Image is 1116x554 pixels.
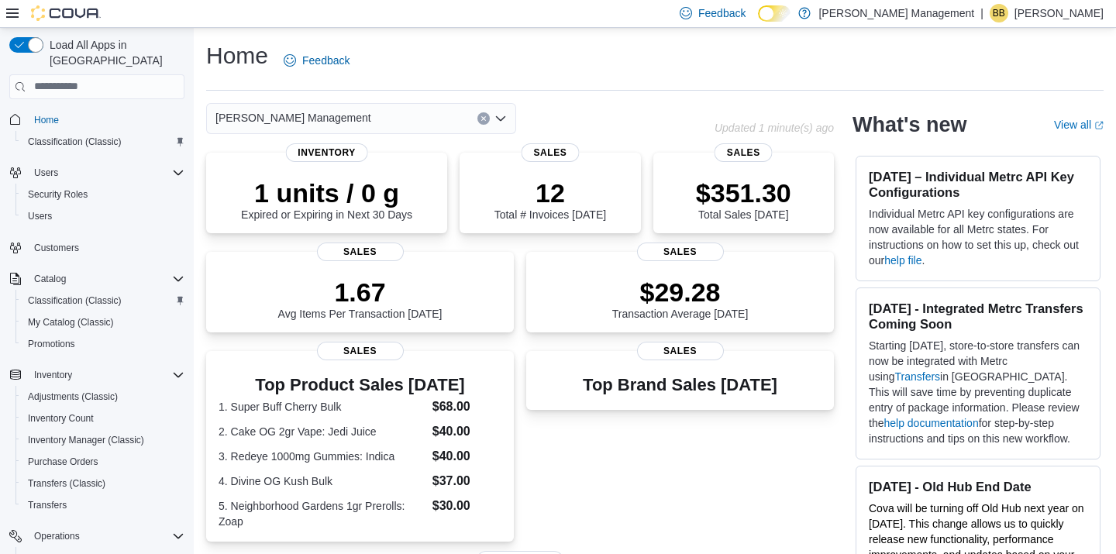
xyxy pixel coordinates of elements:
[22,132,184,151] span: Classification (Classic)
[317,342,404,360] span: Sales
[818,4,974,22] p: [PERSON_NAME] Management
[219,399,426,415] dt: 1. Super Buff Cherry Bulk
[22,313,184,332] span: My Catalog (Classic)
[432,472,501,490] dd: $37.00
[22,207,184,225] span: Users
[317,243,404,261] span: Sales
[15,131,191,153] button: Classification (Classic)
[869,206,1087,268] p: Individual Metrc API key configurations are now available for all Metrc states. For instructions ...
[494,177,606,208] p: 12
[22,452,184,471] span: Purchase Orders
[432,397,501,416] dd: $68.00
[28,527,86,545] button: Operations
[15,184,191,205] button: Security Roles
[3,364,191,386] button: Inventory
[3,162,191,184] button: Users
[637,342,724,360] span: Sales
[15,408,191,429] button: Inventory Count
[278,277,443,320] div: Avg Items Per Transaction [DATE]
[3,268,191,290] button: Catalog
[277,45,356,76] a: Feedback
[219,449,426,464] dt: 3. Redeye 1000mg Gummies: Indica
[894,370,940,383] a: Transfers
[521,143,579,162] span: Sales
[612,277,749,320] div: Transaction Average [DATE]
[219,424,426,439] dt: 2. Cake OG 2gr Vape: Jedi Juice
[22,185,94,204] a: Security Roles
[432,422,501,441] dd: $40.00
[637,243,724,261] span: Sales
[302,53,350,68] span: Feedback
[869,479,1087,494] h3: [DATE] - Old Hub End Date
[15,451,191,473] button: Purchase Orders
[15,386,191,408] button: Adjustments (Classic)
[852,112,966,137] h2: What's new
[241,177,412,208] p: 1 units / 0 g
[219,498,426,529] dt: 5. Neighborhood Gardens 1gr Prerolls: Zoap
[1054,119,1104,131] a: View allExternal link
[206,40,268,71] h1: Home
[34,242,79,254] span: Customers
[28,238,184,257] span: Customers
[432,497,501,515] dd: $30.00
[28,110,184,129] span: Home
[28,366,78,384] button: Inventory
[22,387,184,406] span: Adjustments (Classic)
[34,273,66,285] span: Catalog
[28,239,85,257] a: Customers
[22,409,100,428] a: Inventory Count
[15,205,191,227] button: Users
[28,270,184,288] span: Catalog
[31,5,101,21] img: Cova
[22,207,58,225] a: Users
[28,163,64,182] button: Users
[22,132,128,151] a: Classification (Classic)
[28,412,94,425] span: Inventory Count
[715,122,834,134] p: Updated 1 minute(s) ago
[494,177,606,221] div: Total # Invoices [DATE]
[758,5,790,22] input: Dark Mode
[715,143,773,162] span: Sales
[869,301,1087,332] h3: [DATE] - Integrated Metrc Transfers Coming Soon
[28,527,184,545] span: Operations
[22,185,184,204] span: Security Roles
[22,335,184,353] span: Promotions
[432,447,501,466] dd: $40.00
[28,270,72,288] button: Catalog
[22,291,184,310] span: Classification (Classic)
[22,496,184,514] span: Transfers
[980,4,983,22] p: |
[28,391,118,403] span: Adjustments (Classic)
[22,431,184,449] span: Inventory Manager (Classic)
[28,111,65,129] a: Home
[28,210,52,222] span: Users
[22,313,120,332] a: My Catalog (Classic)
[15,311,191,333] button: My Catalog (Classic)
[1014,4,1104,22] p: [PERSON_NAME]
[15,333,191,355] button: Promotions
[28,294,122,307] span: Classification (Classic)
[22,452,105,471] a: Purchase Orders
[583,376,777,394] h3: Top Brand Sales [DATE]
[28,338,75,350] span: Promotions
[34,167,58,179] span: Users
[34,530,80,542] span: Operations
[869,169,1087,200] h3: [DATE] – Individual Metrc API Key Configurations
[28,188,88,201] span: Security Roles
[22,496,73,514] a: Transfers
[696,177,791,221] div: Total Sales [DATE]
[219,376,501,394] h3: Top Product Sales [DATE]
[698,5,746,21] span: Feedback
[494,112,507,125] button: Open list of options
[278,277,443,308] p: 1.67
[22,474,184,493] span: Transfers (Classic)
[3,525,191,547] button: Operations
[15,429,191,451] button: Inventory Manager (Classic)
[869,338,1087,446] p: Starting [DATE], store-to-store transfers can now be integrated with Metrc using in [GEOGRAPHIC_D...
[22,431,150,449] a: Inventory Manager (Classic)
[28,434,144,446] span: Inventory Manager (Classic)
[3,108,191,131] button: Home
[993,4,1005,22] span: BB
[15,290,191,311] button: Classification (Classic)
[884,254,921,267] a: help file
